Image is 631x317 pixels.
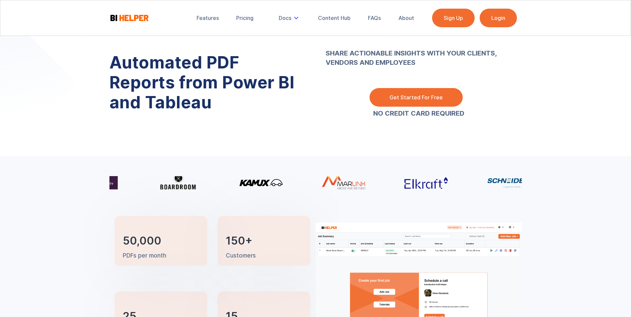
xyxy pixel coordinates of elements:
[318,15,351,21] div: Content Hub
[236,15,253,21] div: Pricing
[326,30,512,76] p: ‍
[373,109,464,117] strong: NO CREDIT CARD REQUIRED
[373,110,464,117] a: NO CREDIT CARD REQUIRED
[363,11,386,25] a: FAQs
[274,11,305,25] div: Docs
[394,11,419,25] a: About
[226,236,252,246] h3: 150+
[326,30,512,76] strong: SHARE ACTIONABLE INSIGHTS WITH YOUR CLIENTS, VENDORS AND EMPLOYEES ‍
[432,9,475,27] a: Sign Up
[226,252,256,260] p: Customers
[123,236,161,246] h3: 50,000
[197,15,219,21] div: Features
[398,15,414,21] div: About
[480,9,517,27] a: Login
[279,15,291,21] div: Docs
[123,252,166,260] p: PDFs per month
[313,11,355,25] a: Content Hub
[232,11,258,25] a: Pricing
[368,15,381,21] div: FAQs
[192,11,224,25] a: Features
[370,88,463,107] a: Get Started For Free
[109,53,306,112] h1: Automated PDF Reports from Power BI and Tableau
